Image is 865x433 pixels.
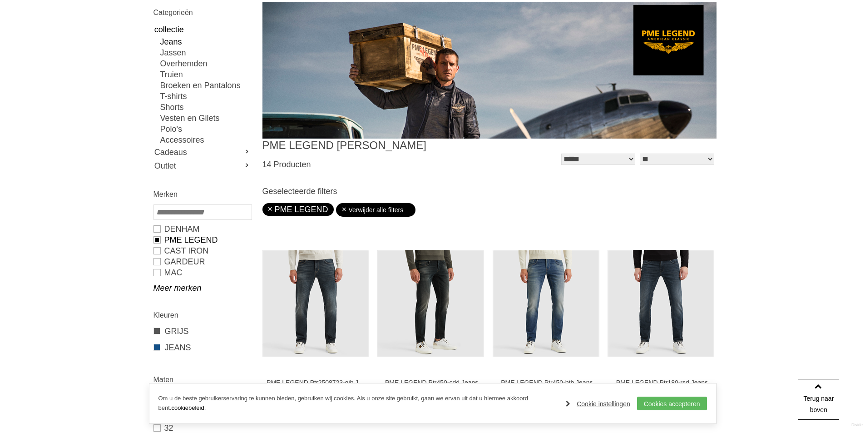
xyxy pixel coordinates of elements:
a: PME LEGEND Ptr2508723-gib Jeans [267,378,366,387]
a: cookiebeleid [171,404,204,411]
a: PME LEGEND Ptr450-btb Jeans [497,378,597,387]
h2: Kleuren [153,309,251,321]
a: Divide [851,419,863,431]
a: PME LEGEND Ptr180-rsd Jeans [612,378,712,387]
a: Jeans [160,36,251,47]
a: MAC [153,267,251,278]
a: Meer merken [153,283,251,294]
h2: Categorieën [153,7,251,18]
a: Cookie instellingen [566,397,630,411]
img: PME LEGEND Ptr2508723-gib Jeans [262,250,369,357]
a: Truien [160,69,251,80]
h2: Maten [153,374,251,385]
img: PME LEGEND Ptr450-cdd Jeans [377,250,484,357]
img: PME LEGEND Ptr450-btb Jeans [493,250,599,357]
h1: PME LEGEND [PERSON_NAME] [262,139,489,152]
a: Overhemden [160,58,251,69]
a: Cookies accepteren [637,397,707,410]
a: PME LEGEND Ptr450-cdd Jeans [382,378,482,387]
span: 14 Producten [262,160,311,169]
a: Jassen [160,47,251,58]
a: Cadeaus [153,145,251,159]
img: PME LEGEND [262,2,717,139]
a: Vesten en Gilets [160,113,251,124]
a: PME LEGEND [268,205,328,214]
a: Verwijder alle filters [341,203,410,217]
a: Accessoires [160,134,251,145]
h3: Geselecteerde filters [262,186,717,196]
a: Terug naar boven [798,379,839,420]
h2: Merken [153,189,251,200]
a: collectie [153,23,251,36]
a: T-shirts [160,91,251,102]
a: Polo's [160,124,251,134]
a: Outlet [153,159,251,173]
a: Shorts [160,102,251,113]
a: GRIJS [153,325,251,337]
p: Om u de beste gebruikerservaring te kunnen bieden, gebruiken wij cookies. Als u onze site gebruik... [158,394,557,413]
a: CAST IRON [153,245,251,256]
a: DENHAM [153,224,251,234]
img: PME LEGEND Ptr180-rsd Jeans [608,250,714,357]
a: GARDEUR [153,256,251,267]
a: Broeken en Pantalons [160,80,251,91]
a: JEANS [153,342,251,353]
a: PME LEGEND [153,234,251,245]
